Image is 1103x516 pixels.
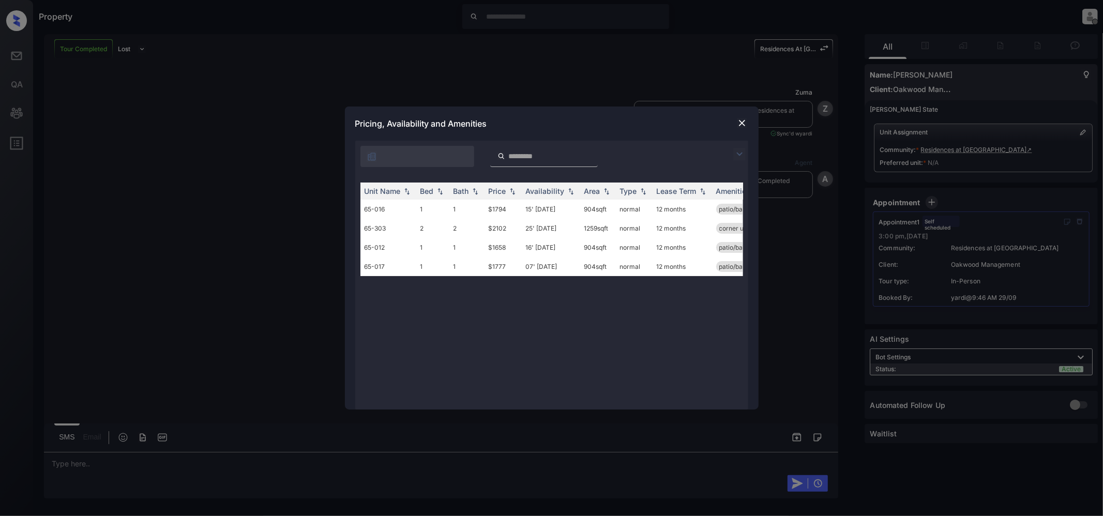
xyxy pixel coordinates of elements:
td: 904 sqft [580,200,616,219]
div: Bath [454,187,469,195]
img: sorting [698,188,708,195]
div: Pricing, Availability and Amenities [345,107,759,141]
td: 1 [449,200,485,219]
div: Availability [526,187,565,195]
td: 1 [449,238,485,257]
td: 12 months [653,257,712,276]
div: Unit Name [365,187,401,195]
td: $2102 [485,219,522,238]
td: 65-303 [360,219,416,238]
td: $1658 [485,238,522,257]
td: 12 months [653,200,712,219]
img: icon-zuma [367,151,377,162]
img: icon-zuma [497,151,505,161]
img: sorting [507,188,518,195]
div: Bed [420,187,434,195]
td: 1 [416,257,449,276]
img: close [737,118,747,128]
td: 15' [DATE] [522,200,580,219]
td: 12 months [653,219,712,238]
td: 2 [449,219,485,238]
td: 904 sqft [580,257,616,276]
img: sorting [601,188,612,195]
td: $1777 [485,257,522,276]
td: 65-017 [360,257,416,276]
img: sorting [470,188,480,195]
td: 65-016 [360,200,416,219]
img: sorting [638,188,648,195]
div: Amenities [716,187,751,195]
span: patio/balcony [719,205,759,213]
img: sorting [435,188,445,195]
td: 1 [449,257,485,276]
td: 65-012 [360,238,416,257]
td: 16' [DATE] [522,238,580,257]
span: corner unit [719,224,751,232]
span: patio/balcony [719,263,759,270]
img: sorting [402,188,412,195]
td: 25' [DATE] [522,219,580,238]
td: 1 [416,238,449,257]
td: 1259 sqft [580,219,616,238]
div: Area [584,187,600,195]
div: Price [489,187,506,195]
td: normal [616,200,653,219]
td: normal [616,219,653,238]
td: 07' [DATE] [522,257,580,276]
div: Type [620,187,637,195]
span: patio/balcony [719,244,759,251]
td: 1 [416,200,449,219]
td: normal [616,257,653,276]
td: $1794 [485,200,522,219]
td: 904 sqft [580,238,616,257]
img: icon-zuma [733,148,746,160]
td: 2 [416,219,449,238]
td: normal [616,238,653,257]
img: sorting [566,188,576,195]
td: 12 months [653,238,712,257]
div: Lease Term [657,187,697,195]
